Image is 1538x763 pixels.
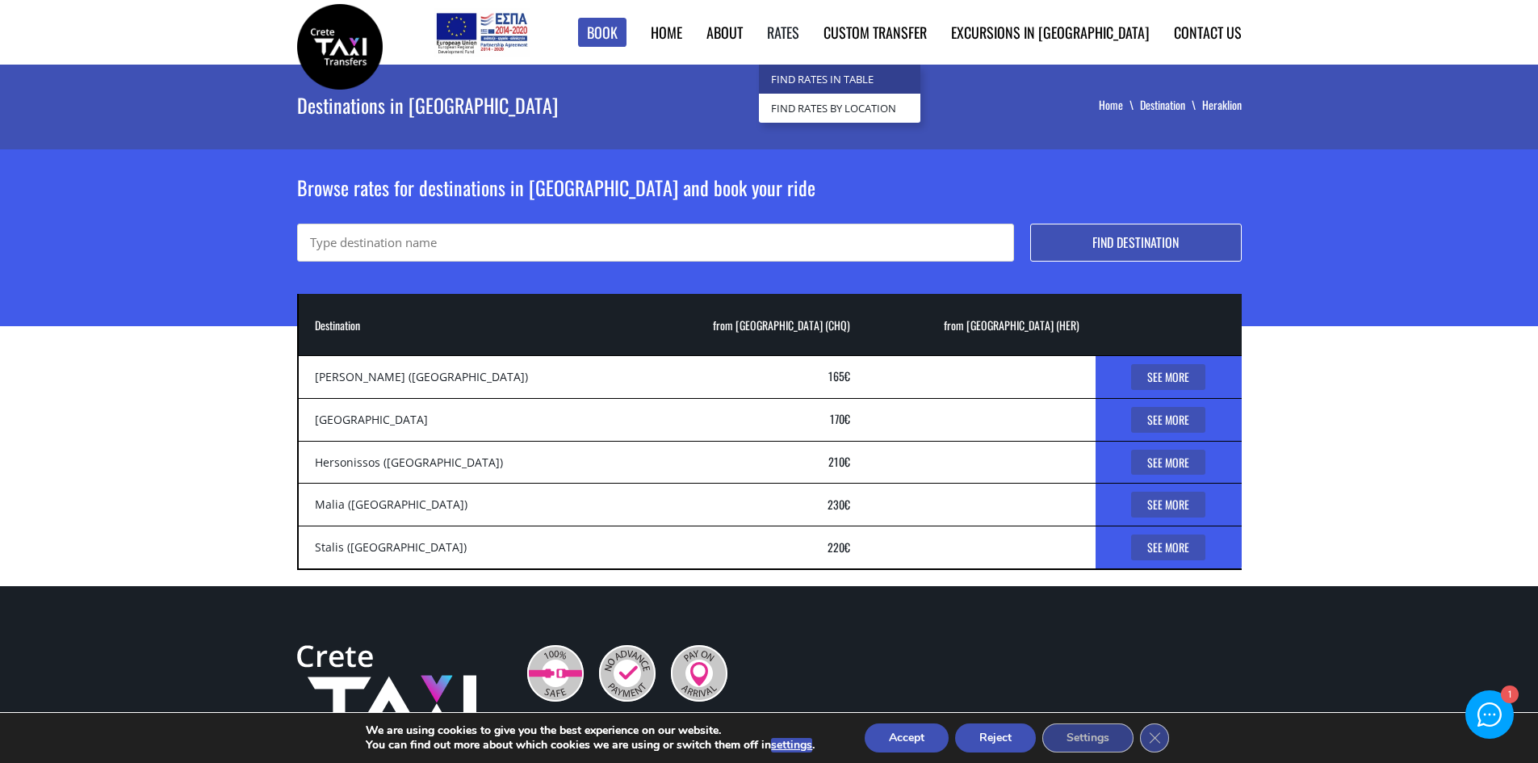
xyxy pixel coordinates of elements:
a: Find Rates by Location [759,94,920,123]
th: from [GEOGRAPHIC_DATA] (HER) [866,294,1096,355]
input: Type destination name [297,224,1014,262]
p: We are using cookies to give you the best experience on our website. [366,723,815,738]
a: Crete Taxi Transfers | Taxi transfers to Heraklion | Crete Taxi Transfers [297,36,383,53]
a: See More [1131,450,1205,476]
a: See More [1131,492,1205,518]
a: About [706,22,743,43]
a: Rates [767,22,799,43]
a: 210€ [828,453,850,470]
button: Reject [955,723,1036,753]
li: Heraklion [1202,97,1242,113]
span: € [844,453,850,470]
div: 1 [1500,687,1517,704]
h2: Browse rates for destinations in [GEOGRAPHIC_DATA] and book your ride [297,174,1242,224]
a: 220€ [828,539,850,555]
bdi: 230 [828,496,850,513]
a: Home [651,22,682,43]
a: Home [1099,96,1140,113]
p: You can find out more about which cookies we are using or switch them off in . [366,738,815,753]
img: Crete Taxi Transfers [297,645,476,763]
img: No Advance Payment [599,645,656,702]
button: settings [771,738,812,753]
button: Close GDPR Cookie Banner [1140,723,1169,753]
img: 100% Safe [527,645,584,702]
a: 230€ [828,496,850,513]
a: See More [1131,535,1205,560]
bdi: 165 [828,367,850,384]
bdi: 170 [830,410,850,427]
span: € [844,367,850,384]
a: 170€ [830,410,850,427]
img: e-bannersEUERDF180X90.jpg [434,8,530,57]
a: See More [1131,407,1205,433]
td: [PERSON_NAME] ([GEOGRAPHIC_DATA]) [298,355,635,398]
span: € [844,496,850,513]
a: Custom Transfer [823,22,927,43]
a: Contact us [1174,22,1242,43]
a: Find Rates in Table [759,65,920,94]
a: 165€ [828,367,850,384]
td: Malia ([GEOGRAPHIC_DATA]) [298,484,635,526]
img: Pay On Arrival [671,645,727,702]
button: Find destination [1030,224,1242,262]
th: from [GEOGRAPHIC_DATA] (CHQ) [635,294,866,355]
button: Settings [1042,723,1134,753]
td: Hersonissos ([GEOGRAPHIC_DATA]) [298,441,635,484]
span: € [844,539,850,555]
img: Crete Taxi Transfers | Taxi transfers to Heraklion | Crete Taxi Transfers [297,4,383,90]
h1: Destinations in [GEOGRAPHIC_DATA] [297,65,907,145]
td: Stalis ([GEOGRAPHIC_DATA]) [298,526,635,569]
a: Excursions in [GEOGRAPHIC_DATA] [951,22,1150,43]
a: Destination [1140,96,1202,113]
a: Book [578,18,627,48]
th: Destination [298,294,635,355]
td: [GEOGRAPHIC_DATA] [298,398,635,441]
span: € [844,410,850,427]
bdi: 220 [828,539,850,555]
button: Accept [865,723,949,753]
a: See More [1131,364,1205,390]
bdi: 210 [828,453,850,470]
